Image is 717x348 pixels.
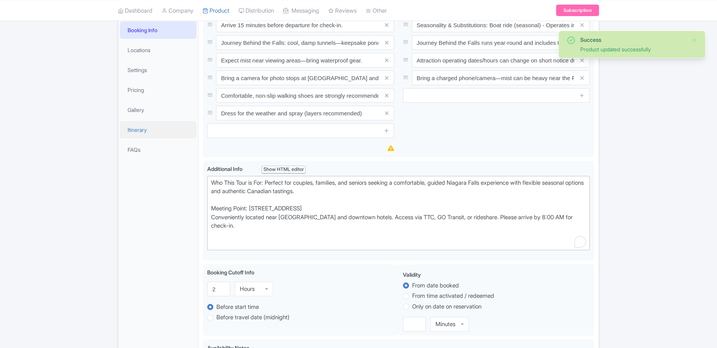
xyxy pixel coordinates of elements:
a: Itinerary [120,121,196,138]
div: Show HTML editor [262,166,306,174]
span: Additional Info [207,166,242,172]
trix-editor: To enrich screen reader interactions, please activate Accessibility in Grammarly extension settings [207,176,590,250]
label: Only on date on reservation [412,302,481,311]
a: Pricing [120,81,196,98]
label: From date booked [412,281,459,290]
label: From time activated / redeemed [412,292,494,300]
div: Success [580,36,685,44]
label: Booking Cutoff Info [207,268,254,276]
button: Close [691,36,697,45]
div: Product updated successfully [580,45,685,53]
div: Who This Tour is For: Perfect for couples, families, and seniors seeking a comfortable, guided Ni... [211,179,586,248]
a: FAQs [120,141,196,158]
a: Locations [120,41,196,59]
div: Minutes [435,321,455,328]
a: Settings [120,61,196,79]
a: Booking Info [120,21,196,39]
div: Hours [240,286,255,292]
label: Before travel date (midnight) [216,313,290,322]
label: Before start time [216,303,259,312]
span: Validity [403,271,421,278]
a: Subscription [556,5,599,16]
a: Gallery [120,101,196,118]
